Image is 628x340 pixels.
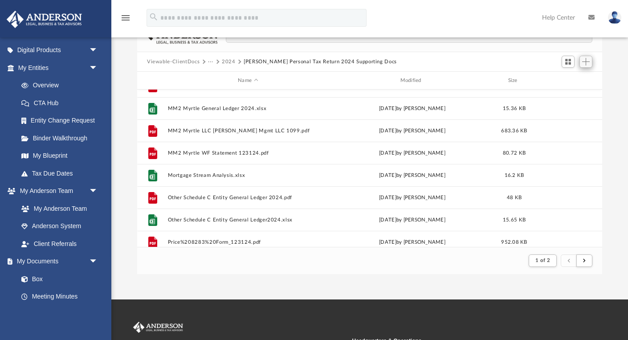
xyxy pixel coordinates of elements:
[12,288,107,306] a: Meeting Minutes
[332,82,493,90] div: [DATE] by [PERSON_NAME]
[89,182,107,201] span: arrow_drop_down
[141,77,163,85] div: id
[12,200,102,217] a: My Anderson Team
[505,173,524,178] span: 16.2 KB
[4,11,85,28] img: Anderson Advisors Platinum Portal
[12,77,111,94] a: Overview
[503,217,526,222] span: 15.65 KB
[12,164,111,182] a: Tax Due Dates
[6,41,111,59] a: Digital Productsarrow_drop_down
[507,195,522,200] span: 48 KB
[332,172,493,180] div: [DATE] by [PERSON_NAME]
[608,11,621,24] img: User Pic
[12,94,111,112] a: CTA Hub
[167,77,328,85] div: Name
[12,235,107,253] a: Client Referrals
[12,270,102,288] a: Box
[536,77,598,85] div: id
[168,150,328,156] button: MM2 Myrtle WF Statement 123124.pdf
[332,194,493,202] div: [DATE] by [PERSON_NAME]
[208,58,214,66] button: ···
[12,305,102,323] a: Forms Library
[529,254,557,267] button: 1 of 2
[120,17,131,23] a: menu
[12,217,107,235] a: Anderson System
[89,59,107,77] span: arrow_drop_down
[6,253,107,270] a: My Documentsarrow_drop_down
[168,195,328,201] button: Other Schedule C Entity General Ledger 2024.pdf
[501,240,527,245] span: 952.08 KB
[535,258,550,263] span: 1 of 2
[12,112,111,130] a: Entity Change Request
[12,147,107,165] a: My Blueprint
[562,56,575,68] button: Switch to Grid View
[168,128,328,134] button: MM2 Myrtle LLC [PERSON_NAME] Mgmt LLC 1099.pdf
[503,106,526,111] span: 15.36 KB
[332,238,493,246] div: [DATE] by [PERSON_NAME]
[147,58,200,66] button: Viewable-ClientDocs
[503,151,526,156] span: 80.72 KB
[120,12,131,23] i: menu
[131,322,185,333] img: Anderson Advisors Platinum Portal
[168,106,328,111] button: MM2 Myrtle General Ledger 2024.xlsx
[497,77,532,85] div: Size
[244,58,397,66] button: [PERSON_NAME] Personal Tax Return 2024 Supporting Docs
[6,59,111,77] a: My Entitiesarrow_drop_down
[89,253,107,271] span: arrow_drop_down
[89,41,107,60] span: arrow_drop_down
[332,149,493,157] div: [DATE] by [PERSON_NAME]
[168,217,328,223] button: Other Schedule C Entity General Ledger2024.xlsx
[168,172,328,178] button: Mortgage Stream Analysis.xlsx
[332,216,493,224] div: [DATE] by [PERSON_NAME]
[222,58,236,66] button: 2024
[501,128,527,133] span: 683.36 KB
[12,129,111,147] a: Binder Walkthrough
[137,90,602,247] div: grid
[6,182,107,200] a: My Anderson Teamarrow_drop_down
[579,56,593,68] button: Add
[168,239,328,245] button: Price%208283%20Form_123124.pdf
[332,127,493,135] div: [DATE] by [PERSON_NAME]
[149,12,159,22] i: search
[332,105,493,113] div: [DATE] by [PERSON_NAME]
[332,77,493,85] div: Modified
